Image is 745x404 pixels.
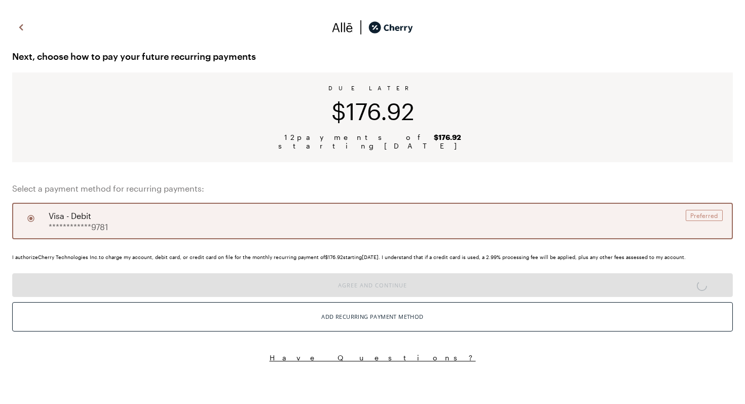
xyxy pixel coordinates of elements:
[278,141,467,150] span: starting [DATE]
[12,273,733,297] button: Agree and Continue
[353,20,368,35] img: svg%3e
[284,133,461,141] span: 12 payments of
[12,182,733,195] span: Select a payment method for recurring payments:
[12,302,733,332] button: Add Recurring Payment Method
[332,20,353,35] img: svg%3e
[368,20,413,35] img: cherry_black_logo-DrOE_MJI.svg
[331,97,414,125] span: $176.92
[434,133,461,141] b: $176.92
[12,353,733,362] button: Have Questions?
[328,85,417,91] span: DUE LATER
[15,20,27,35] img: svg%3e
[49,210,91,222] span: visa - debit
[12,253,733,261] div: I authorize Cherry Technologies Inc. to charge my account, debit card, or credit card on file for...
[12,48,733,64] span: Next, choose how to pay your future recurring payments
[686,210,723,221] div: Preferred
